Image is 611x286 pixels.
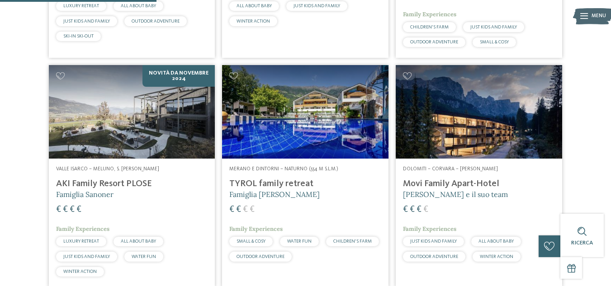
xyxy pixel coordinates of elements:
[243,205,248,214] span: €
[410,205,415,214] span: €
[236,205,241,214] span: €
[410,239,457,244] span: JUST KIDS AND FAMILY
[403,178,555,189] h4: Movi Family Apart-Hotel
[49,65,215,159] img: Cercate un hotel per famiglie? Qui troverete solo i migliori!
[56,166,159,172] span: Valle Isarco – Meluno, S. [PERSON_NAME]
[403,190,508,199] span: [PERSON_NAME] e il suo team
[229,166,338,172] span: Merano e dintorni – Naturno (554 m s.l.m.)
[222,65,388,159] img: Familien Wellness Residence Tyrol ****
[56,190,114,199] span: Famiglia Sanoner
[333,239,372,244] span: CHILDREN’S FARM
[63,34,94,38] span: SKI-IN SKI-OUT
[229,205,234,214] span: €
[56,178,208,189] h4: AKI Family Resort PLOSE
[70,205,75,214] span: €
[63,254,110,259] span: JUST KIDS AND FAMILY
[56,205,61,214] span: €
[294,4,340,8] span: JUST KIDS AND FAMILY
[480,254,513,259] span: WINTER ACTION
[403,166,498,172] span: Dolomiti – Corvara – [PERSON_NAME]
[237,254,284,259] span: OUTDOOR ADVENTURE
[470,25,517,29] span: JUST KIDS AND FAMILY
[403,205,408,214] span: €
[403,225,456,233] span: Family Experiences
[63,19,110,23] span: JUST KIDS AND FAMILY
[132,19,180,23] span: OUTDOOR ADVENTURE
[229,178,381,189] h4: TYROL family retreat
[478,239,514,244] span: ALL ABOUT BABY
[396,65,562,159] img: Cercate un hotel per famiglie? Qui troverete solo i migliori!
[76,205,81,214] span: €
[571,240,593,246] span: Ricerca
[237,19,270,23] span: WINTER ACTION
[63,4,99,8] span: LUXURY RETREAT
[423,205,428,214] span: €
[417,205,422,214] span: €
[410,25,449,29] span: CHILDREN’S FARM
[63,205,68,214] span: €
[121,239,156,244] span: ALL ABOUT BABY
[410,254,458,259] span: OUTDOOR ADVENTURE
[132,254,156,259] span: WATER FUN
[56,225,109,233] span: Family Experiences
[237,4,272,8] span: ALL ABOUT BABY
[480,40,509,44] span: SMALL & COSY
[237,239,265,244] span: SMALL & COSY
[229,225,283,233] span: Family Experiences
[287,239,312,244] span: WATER FUN
[403,10,456,18] span: Family Experiences
[250,205,255,214] span: €
[410,40,458,44] span: OUTDOOR ADVENTURE
[63,239,99,244] span: LUXURY RETREAT
[121,4,156,8] span: ALL ABOUT BABY
[63,269,97,274] span: WINTER ACTION
[229,190,320,199] span: Famiglia [PERSON_NAME]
